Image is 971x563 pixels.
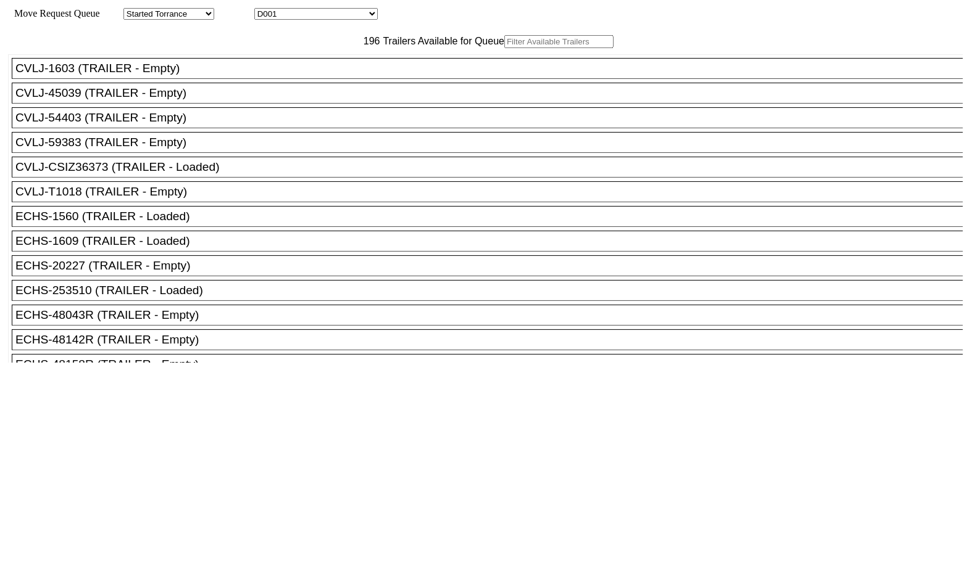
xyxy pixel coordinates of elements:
span: Move Request Queue [8,8,100,18]
div: CVLJ-54403 (TRAILER - Empty) [15,111,970,125]
div: CVLJ-T1018 (TRAILER - Empty) [15,185,970,199]
div: CVLJ-CSIZ36373 (TRAILER - Loaded) [15,160,970,174]
span: Area [102,8,121,18]
div: CVLJ-1603 (TRAILER - Empty) [15,62,970,75]
div: ECHS-48043R (TRAILER - Empty) [15,308,970,322]
span: Location [217,8,252,18]
span: 196 [357,36,380,46]
div: ECHS-20227 (TRAILER - Empty) [15,259,970,273]
div: ECHS-48158R (TRAILER - Empty) [15,358,970,371]
div: CVLJ-59383 (TRAILER - Empty) [15,136,970,149]
input: Filter Available Trailers [504,35,614,48]
div: ECHS-1560 (TRAILER - Loaded) [15,210,970,223]
span: Trailers Available for Queue [380,36,505,46]
div: ECHS-1609 (TRAILER - Loaded) [15,234,970,248]
div: CVLJ-45039 (TRAILER - Empty) [15,86,970,100]
div: ECHS-48142R (TRAILER - Empty) [15,333,970,347]
div: ECHS-253510 (TRAILER - Loaded) [15,284,970,297]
